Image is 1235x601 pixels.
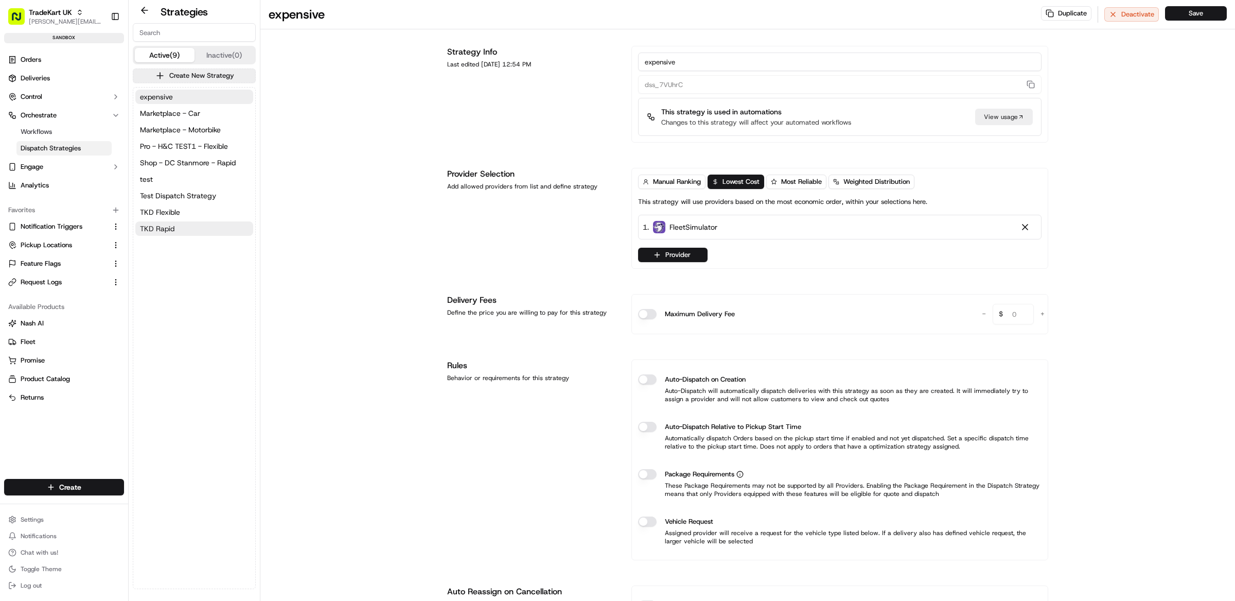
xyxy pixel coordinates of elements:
[32,160,83,168] span: [PERSON_NAME]
[653,177,701,186] span: Manual Ranking
[269,6,325,23] h1: expensive
[21,92,42,101] span: Control
[638,248,708,262] button: Provider
[4,51,124,68] a: Orders
[995,305,1007,326] span: $
[140,141,228,151] span: Pro - H&C TEST1 - Flexible
[638,387,1042,403] p: Auto-Dispatch will automatically dispatch deliveries with this strategy as soon as they are creat...
[447,60,619,68] div: Last edited [DATE] 12:54 PM
[6,226,83,245] a: 📗Knowledge Base
[21,74,50,83] span: Deliveries
[4,159,124,175] button: Engage
[133,23,256,42] input: Search
[10,231,19,239] div: 📗
[16,141,112,156] a: Dispatch Strategies
[843,177,910,186] span: Weighted Distribution
[4,315,124,332] button: Nash AI
[10,41,187,58] p: Welcome 👋
[16,125,112,139] a: Workflows
[4,479,124,495] button: Create
[27,66,185,77] input: Got a question? Start typing here...
[828,175,914,189] button: Weighted Distribution
[8,393,120,402] a: Returns
[8,222,108,231] a: Notification Triggers
[135,156,253,170] button: Shop - DC Stanmore - Rapid
[4,545,124,560] button: Chat with us!
[975,109,1033,125] div: View usage
[32,187,83,196] span: [PERSON_NAME]
[21,259,61,268] span: Feature Flags
[22,98,40,117] img: 4037041995827_4c49e92c6e3ed2e3ec13_72.png
[8,337,120,347] a: Fleet
[447,168,619,180] h1: Provider Selection
[135,221,253,236] button: TKD Rapid
[135,123,253,137] button: Marketplace - Motorbike
[140,125,221,135] span: Marketplace - Motorbike
[4,33,124,43] div: sandbox
[638,529,1042,545] p: Assigned provider will receive a request for the vehicle type listed below. If a delivery also ha...
[97,230,165,241] span: API Documentation
[21,222,82,231] span: Notification Triggers
[21,230,79,241] span: Knowledge Base
[21,516,44,524] span: Settings
[643,221,717,233] div: 1 .
[665,517,713,527] label: Vehicle Request
[665,469,734,479] span: Package Requirements
[21,319,44,328] span: Nash AI
[135,106,253,121] button: Marketplace - Car
[195,48,254,62] button: Inactive (0)
[85,187,89,196] span: •
[722,177,760,186] span: Lowest Cost
[4,107,124,124] button: Orchestrate
[140,108,200,118] span: Marketplace - Car
[8,374,120,384] a: Product Catalog
[8,241,108,250] a: Pickup Locations
[102,255,125,263] span: Pylon
[8,259,108,268] a: Feature Flags
[46,109,142,117] div: We're available if you need us!
[661,118,851,127] p: Changes to this strategy will affect your automated workflows
[4,218,124,235] button: Notification Triggers
[8,319,120,328] a: Nash AI
[29,7,72,18] button: TradeKart UK
[21,356,45,365] span: Promise
[4,202,124,218] div: Favorites
[638,482,1042,498] p: These Package Requirements may not be supported by all Providers. Enabling the Package Requiremen...
[665,374,746,385] label: Auto-Dispatch on Creation
[1165,6,1227,21] button: Save
[10,150,27,166] img: Tiffany Volk
[447,182,619,191] div: Add allowed providers from list and define strategy
[135,172,253,186] a: test
[781,177,822,186] span: Most Reliable
[140,174,153,184] span: test
[4,352,124,369] button: Promise
[140,92,173,102] span: expensive
[447,586,619,598] h1: Auto Reassign on Cancellation
[4,334,124,350] button: Fleet
[21,374,70,384] span: Product Catalog
[4,89,124,105] button: Control
[4,177,124,194] a: Analytics
[4,389,124,406] button: Returns
[21,241,72,250] span: Pickup Locations
[21,111,57,120] span: Orchestrate
[4,512,124,527] button: Settings
[135,205,253,219] button: TKD Flexible
[29,18,102,26] button: [PERSON_NAME][EMAIL_ADDRESS][DOMAIN_NAME]
[133,68,256,83] button: Create New Strategy
[21,162,43,171] span: Engage
[91,187,112,196] span: [DATE]
[661,107,851,117] p: This strategy is used in automations
[140,224,174,234] span: TKD Rapid
[21,581,42,590] span: Log out
[87,231,95,239] div: 💻
[21,337,36,347] span: Fleet
[669,222,717,232] span: FleetSimulator
[140,191,216,201] span: Test Dispatch Strategy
